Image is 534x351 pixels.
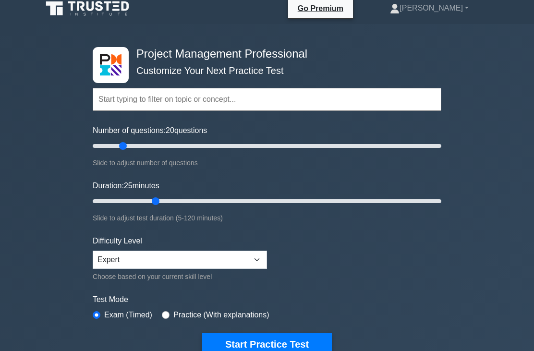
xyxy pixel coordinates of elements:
label: Exam (Timed) [104,309,152,321]
label: Difficulty Level [93,235,142,247]
label: Duration: minutes [93,180,159,192]
div: Slide to adjust test duration (5-120 minutes) [93,212,441,224]
span: 20 [166,126,174,134]
label: Test Mode [93,294,441,305]
span: 25 [124,182,133,190]
h4: Project Management Professional [133,47,394,61]
label: Number of questions: questions [93,125,207,136]
div: Slide to adjust number of questions [93,157,441,169]
label: Practice (With explanations) [173,309,269,321]
input: Start typing to filter on topic or concept... [93,88,441,111]
a: Go Premium [292,2,349,14]
div: Choose based on your current skill level [93,271,267,282]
